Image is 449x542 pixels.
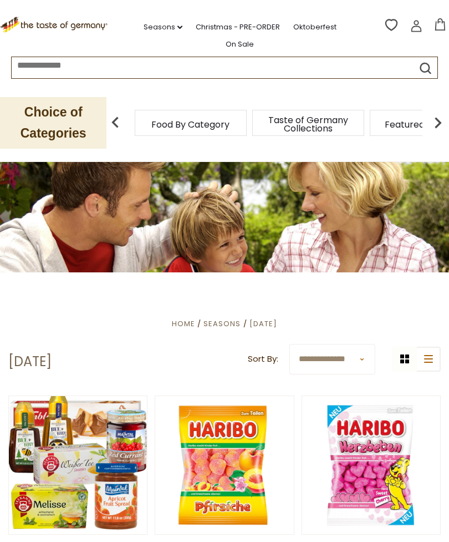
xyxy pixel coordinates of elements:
[302,396,440,534] img: Haribo "Herzbeben" Candy, 160g - Made in Germany
[203,318,241,329] a: Seasons
[151,120,229,129] a: Food By Category
[248,352,278,366] label: Sort By:
[427,112,449,134] img: next arrow
[8,353,52,370] h1: [DATE]
[104,112,126,134] img: previous arrow
[196,21,280,33] a: Christmas - PRE-ORDER
[226,38,254,50] a: On Sale
[249,318,277,329] a: [DATE]
[293,21,336,33] a: Oktoberfest
[9,396,147,534] img: The Taste of Germany Honey Jam Tea Collection, 7pc - FREE SHIPPING
[155,396,293,534] img: Haribo "Pfirsiche" Candy, 175g - Made in Germany
[144,21,182,33] a: Seasons
[172,318,195,329] a: Home
[264,116,353,133] a: Taste of Germany Collections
